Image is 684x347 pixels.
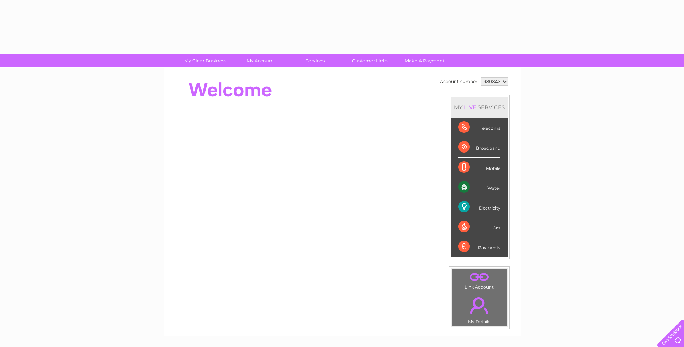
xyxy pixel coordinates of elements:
div: Telecoms [458,118,500,137]
div: Mobile [458,158,500,177]
td: My Details [451,291,507,326]
td: Link Account [451,269,507,291]
a: Make A Payment [395,54,454,67]
div: LIVE [463,104,478,111]
a: Customer Help [340,54,400,67]
div: Broadband [458,137,500,157]
a: My Account [230,54,290,67]
td: Account number [438,75,479,88]
a: My Clear Business [176,54,235,67]
div: Payments [458,237,500,256]
div: MY SERVICES [451,97,508,118]
a: Services [285,54,345,67]
a: . [454,293,505,318]
a: . [454,271,505,284]
div: Electricity [458,197,500,217]
div: Gas [458,217,500,237]
div: Water [458,177,500,197]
